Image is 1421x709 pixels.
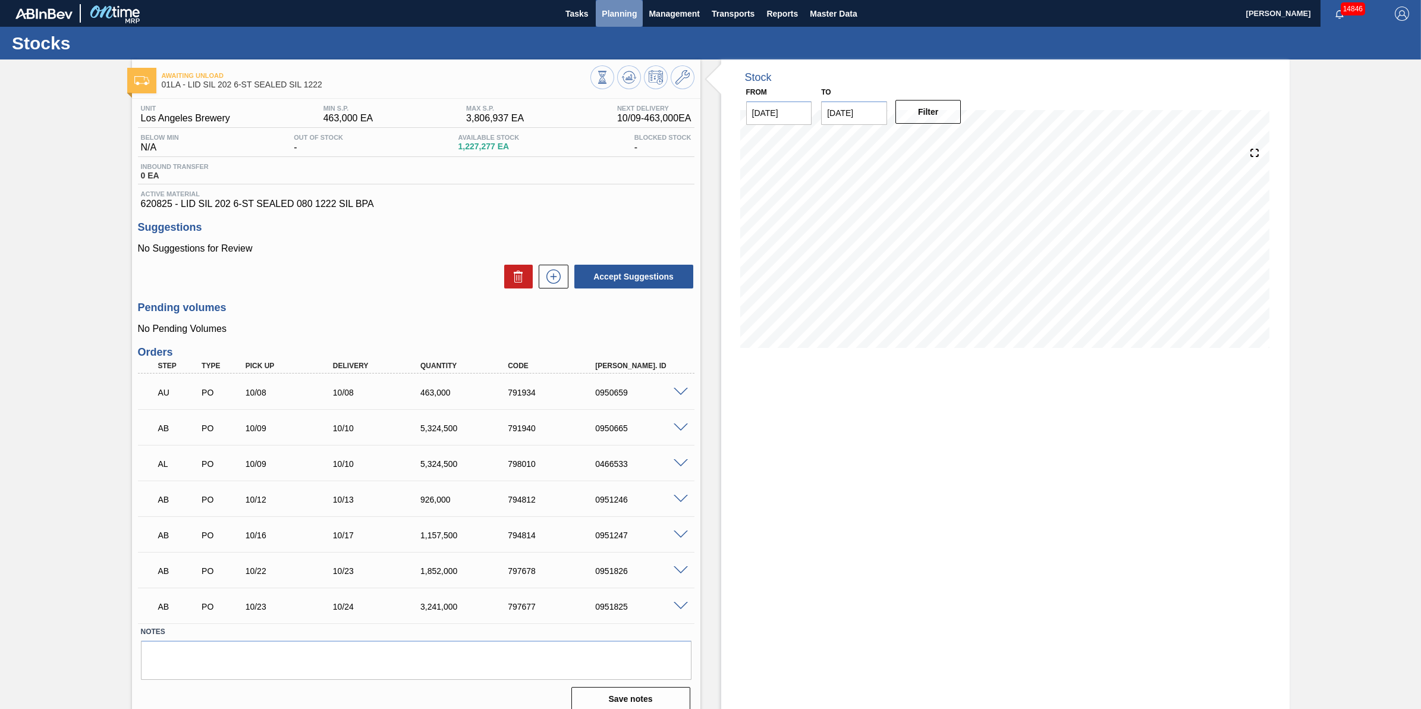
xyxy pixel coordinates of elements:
[592,495,691,504] div: 0951246
[330,566,429,576] div: 10/23/2025
[592,531,691,540] div: 0951247
[162,80,590,89] span: 01LA - LID SIL 202 6-ST SEALED SIL 1222
[243,495,342,504] div: 10/12/2025
[712,7,754,21] span: Transports
[821,88,831,96] label: to
[12,36,223,50] h1: Stocks
[505,459,604,469] div: 798010
[141,163,209,170] span: Inbound Transfer
[323,105,373,112] span: MIN S.P.
[505,566,604,576] div: 797678
[134,76,149,85] img: Ícone
[199,602,246,611] div: Purchase order
[746,101,812,125] input: mm/dd/yyyy
[417,531,517,540] div: 1,157,500
[155,362,202,370] div: Step
[330,459,429,469] div: 10/10/2025
[141,105,230,112] span: Unit
[155,415,202,441] div: Awaiting Billing
[671,65,694,89] button: Go to Master Data / General
[592,362,691,370] div: [PERSON_NAME]. ID
[649,7,700,21] span: Management
[199,495,246,504] div: Purchase order
[243,362,342,370] div: Pick up
[138,324,694,334] p: No Pending Volumes
[243,602,342,611] div: 10/23/2025
[631,134,694,153] div: -
[155,379,202,406] div: Awaiting Unload
[564,7,590,21] span: Tasks
[592,388,691,397] div: 0950659
[498,265,533,288] div: Delete Suggestions
[141,190,691,197] span: Active Material
[158,566,199,576] p: AB
[592,423,691,433] div: 0950665
[15,8,73,19] img: TNhmsLtSVTkK8tSr43FrP2fwEKptu5GPRR3wAAAABJRU5ErkJggg==
[155,487,202,513] div: Awaiting Billing
[138,221,694,234] h3: Suggestions
[505,531,604,540] div: 794814
[330,495,429,504] div: 10/13/2025
[1321,5,1359,22] button: Notifications
[199,388,246,397] div: Purchase order
[323,113,373,124] span: 463,000 EA
[199,531,246,540] div: Purchase order
[1341,2,1365,15] span: 14846
[155,558,202,584] div: Awaiting Billing
[141,623,691,641] label: Notes
[330,423,429,433] div: 10/10/2025
[574,265,693,288] button: Accept Suggestions
[291,134,346,153] div: -
[505,495,604,504] div: 794812
[141,171,209,180] span: 0 EA
[199,423,246,433] div: Purchase order
[141,134,179,141] span: Below Min
[821,101,887,125] input: mm/dd/yyyy
[243,388,342,397] div: 10/08/2025
[158,531,199,540] p: AB
[138,134,182,153] div: N/A
[330,362,429,370] div: Delivery
[158,459,199,469] p: AL
[417,423,517,433] div: 5,324,500
[417,495,517,504] div: 926,000
[138,302,694,314] h3: Pending volumes
[895,100,961,124] button: Filter
[155,451,202,477] div: Awaiting Load Composition
[199,459,246,469] div: Purchase order
[810,7,857,21] span: Master Data
[602,7,637,21] span: Planning
[294,134,343,141] span: Out Of Stock
[199,362,246,370] div: Type
[158,423,199,433] p: AB
[330,388,429,397] div: 10/08/2025
[505,388,604,397] div: 791934
[458,142,520,151] span: 1,227,277 EA
[417,388,517,397] div: 463,000
[199,566,246,576] div: Purchase order
[505,602,604,611] div: 797677
[617,113,691,124] span: 10/09 - 463,000 EA
[1395,7,1409,21] img: Logout
[141,113,230,124] span: Los Angeles Brewery
[746,88,767,96] label: From
[243,566,342,576] div: 10/22/2025
[417,602,517,611] div: 3,241,000
[634,134,691,141] span: Blocked Stock
[466,113,524,124] span: 3,806,937 EA
[592,566,691,576] div: 0951826
[568,263,694,290] div: Accept Suggestions
[617,105,691,112] span: Next Delivery
[158,602,199,611] p: AB
[141,199,691,209] span: 620825 - LID SIL 202 6-ST SEALED 080 1222 SIL BPA
[138,346,694,359] h3: Orders
[533,265,568,288] div: New suggestion
[590,65,614,89] button: Stocks Overview
[243,423,342,433] div: 10/09/2025
[592,459,691,469] div: 0466533
[243,531,342,540] div: 10/16/2025
[745,71,772,84] div: Stock
[155,522,202,548] div: Awaiting Billing
[155,594,202,620] div: Awaiting Billing
[617,65,641,89] button: Update Chart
